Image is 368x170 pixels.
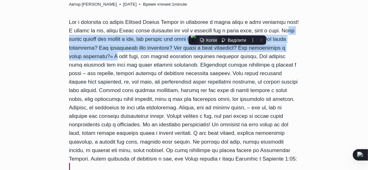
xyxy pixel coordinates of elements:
span: Время чтения: [143,2,172,7]
span: Автор [69,1,81,8]
time: [DATE] [123,1,137,8]
span: 1 [143,1,187,8]
span: minute [174,2,187,7]
a: [PERSON_NAME] [82,2,117,7]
